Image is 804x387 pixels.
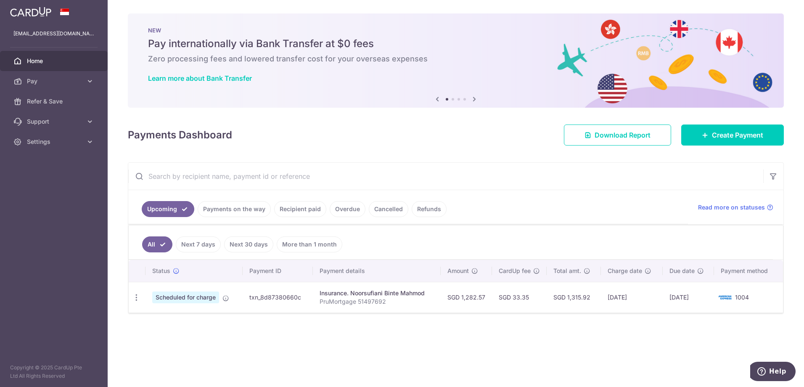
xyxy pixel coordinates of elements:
span: Scheduled for charge [152,292,219,303]
a: All [142,236,172,252]
span: Charge date [608,267,642,275]
span: Amount [447,267,469,275]
a: Overdue [330,201,365,217]
th: Payment details [313,260,441,282]
p: PruMortgage 51497692 [320,297,434,306]
img: CardUp [10,7,51,17]
span: Support [27,117,82,126]
span: Refer & Save [27,97,82,106]
p: [EMAIL_ADDRESS][DOMAIN_NAME] [13,29,94,38]
span: Status [152,267,170,275]
img: Bank transfer banner [128,13,784,108]
a: More than 1 month [277,236,342,252]
span: 1004 [735,294,749,301]
a: Cancelled [369,201,408,217]
a: Create Payment [681,125,784,146]
span: Download Report [595,130,651,140]
span: Total amt. [553,267,581,275]
a: Next 30 days [224,236,273,252]
span: Settings [27,138,82,146]
span: Home [27,57,82,65]
td: [DATE] [601,282,662,313]
h6: Zero processing fees and lowered transfer cost for your overseas expenses [148,54,764,64]
td: SGD 1,315.92 [547,282,601,313]
div: Insurance. Noorsufiani Binte Mahmod [320,289,434,297]
span: Pay [27,77,82,85]
td: [DATE] [663,282,714,313]
p: NEW [148,27,764,34]
td: SGD 1,282.57 [441,282,492,313]
a: Refunds [412,201,447,217]
a: Download Report [564,125,671,146]
span: Read more on statuses [698,203,765,212]
th: Payment ID [243,260,313,282]
h4: Payments Dashboard [128,127,232,143]
td: txn_8d87380660c [243,282,313,313]
a: Upcoming [142,201,194,217]
input: Search by recipient name, payment id or reference [128,163,763,190]
span: Create Payment [712,130,763,140]
h5: Pay internationally via Bank Transfer at $0 fees [148,37,764,50]
a: Recipient paid [274,201,326,217]
a: Learn more about Bank Transfer [148,74,252,82]
span: CardUp fee [499,267,531,275]
a: Read more on statuses [698,203,773,212]
span: Due date [669,267,695,275]
td: SGD 33.35 [492,282,547,313]
a: Payments on the way [198,201,271,217]
iframe: Opens a widget where you can find more information [750,362,796,383]
th: Payment method [714,260,783,282]
img: Bank Card [717,292,733,302]
a: Next 7 days [176,236,221,252]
